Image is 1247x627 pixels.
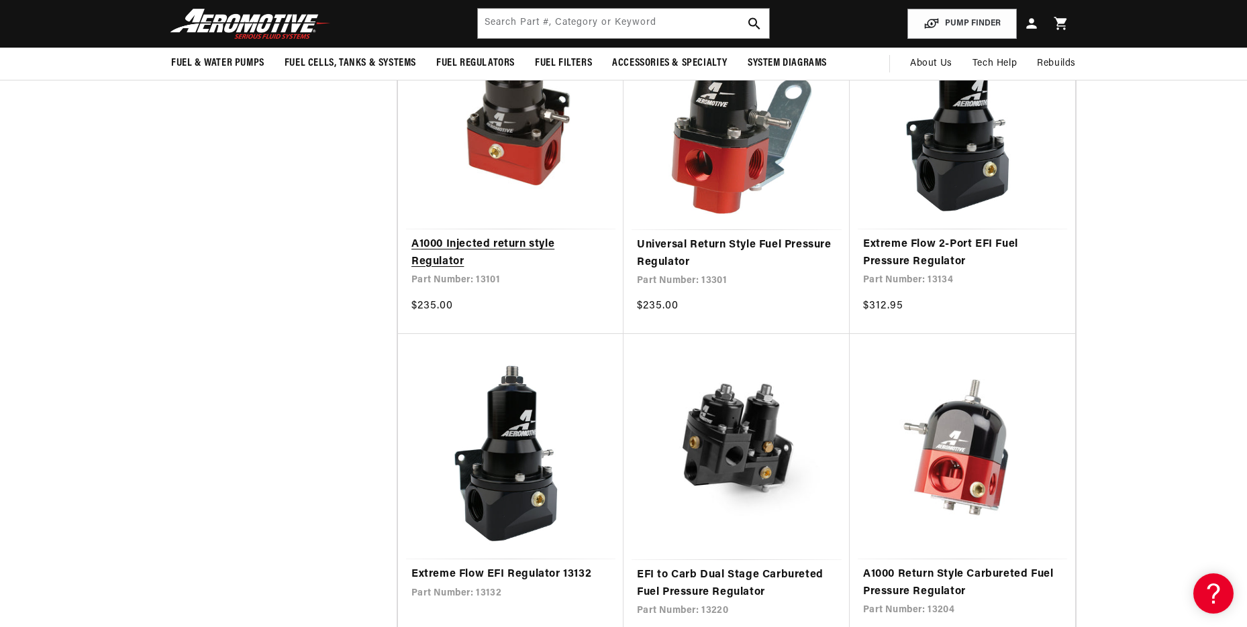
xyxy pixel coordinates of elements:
[426,48,525,79] summary: Fuel Regulators
[863,236,1062,270] a: Extreme Flow 2-Port EFI Fuel Pressure Regulator
[411,236,610,270] a: A1000 Injected return style Regulator
[863,566,1062,600] a: A1000 Return Style Carbureted Fuel Pressure Regulator
[962,48,1027,80] summary: Tech Help
[637,567,836,601] a: EFI to Carb Dual Stage Carbureted Fuel Pressure Regulator
[275,48,426,79] summary: Fuel Cells, Tanks & Systems
[478,9,769,38] input: Search by Part Number, Category or Keyword
[535,56,592,70] span: Fuel Filters
[602,48,738,79] summary: Accessories & Specialty
[738,48,837,79] summary: System Diagrams
[907,9,1017,39] button: PUMP FINDER
[1037,56,1076,71] span: Rebuilds
[972,56,1017,71] span: Tech Help
[411,566,610,583] a: Extreme Flow EFI Regulator 13132
[612,56,728,70] span: Accessories & Specialty
[166,8,334,40] img: Aeromotive
[1027,48,1086,80] summary: Rebuilds
[900,48,962,80] a: About Us
[525,48,602,79] summary: Fuel Filters
[910,58,952,68] span: About Us
[637,237,836,271] a: Universal Return Style Fuel Pressure Regulator
[740,9,769,38] button: search button
[161,48,275,79] summary: Fuel & Water Pumps
[171,56,264,70] span: Fuel & Water Pumps
[436,56,515,70] span: Fuel Regulators
[285,56,416,70] span: Fuel Cells, Tanks & Systems
[748,56,827,70] span: System Diagrams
